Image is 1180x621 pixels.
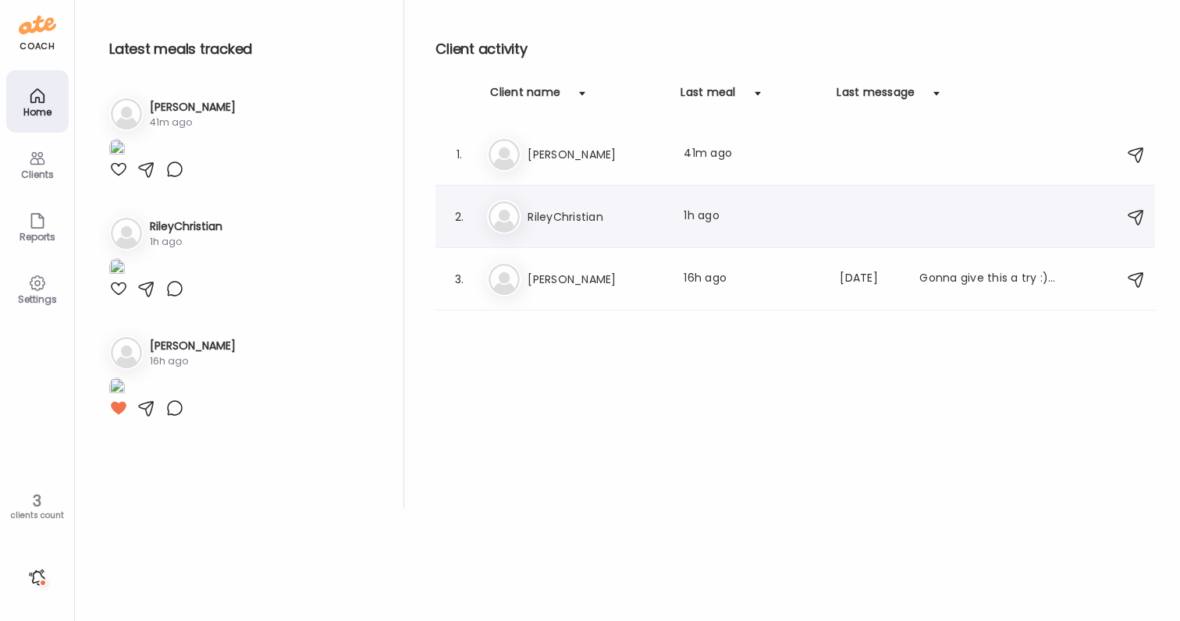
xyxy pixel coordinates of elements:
h3: RileyChristian [150,218,222,235]
div: 3. [450,270,468,289]
div: 41m ago [684,145,821,164]
div: [DATE] [840,270,901,289]
div: Last meal [681,84,735,109]
h2: Client activity [435,37,1155,61]
div: 1h ago [150,235,222,249]
div: coach [20,40,55,53]
img: bg-avatar-default.svg [111,98,142,130]
div: 3 [5,491,69,510]
div: Client name [490,84,560,109]
img: images%2F9m0wo3u4xiOiSyzKak2CrNyhZrr2%2F3r2taJOueGkwELslMmTo%2Fkz0CtVxdteSGs5XTzarp_1080 [109,378,125,399]
div: 1. [450,145,468,164]
img: bg-avatar-default.svg [111,337,142,368]
img: images%2FaKA3qwz9oIT3bYHDbGi0vspnEph2%2FAkD7NCEKQ9iQQBEj6Mne%2F2zL3emlWiSUm313swZ8Y_1080 [109,139,125,160]
div: clients count [5,510,69,521]
div: 1h ago [684,208,821,226]
div: 41m ago [150,115,236,130]
img: bg-avatar-default.svg [489,264,520,295]
h3: [PERSON_NAME] [150,99,236,115]
h3: [PERSON_NAME] [150,338,236,354]
h3: [PERSON_NAME] [528,270,665,289]
div: Reports [9,232,66,242]
div: 16h ago [684,270,821,289]
div: Clients [9,169,66,179]
img: bg-avatar-default.svg [489,201,520,232]
img: bg-avatar-default.svg [111,218,142,249]
h3: RileyChristian [528,208,665,226]
img: bg-avatar-default.svg [489,139,520,170]
div: Last message [837,84,915,109]
div: 2. [450,208,468,226]
div: 16h ago [150,354,236,368]
h2: Latest meals tracked [109,37,379,61]
img: ate [19,12,56,37]
img: images%2F0Y4bWpMhlRNX09ybTAqeUZ9kjce2%2Fr4Kyj31SrDL6ACuTqRiY%2Ft0dXY0ZvQYVhMBkc8OVO_1080 [109,258,125,279]
h3: [PERSON_NAME] [528,145,665,164]
div: Home [9,107,66,117]
div: Gonna give this a try :). Will see how it goes. Still looking around. [919,270,1057,289]
div: Settings [9,294,66,304]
